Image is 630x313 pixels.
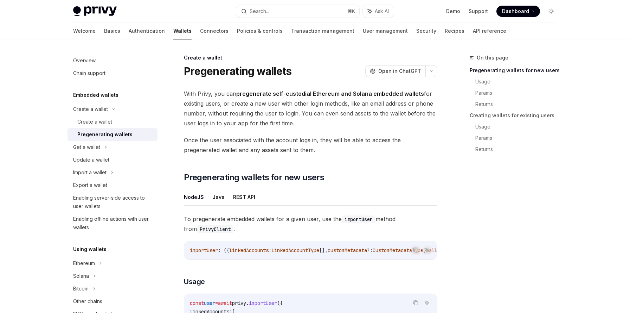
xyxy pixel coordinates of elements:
[67,179,157,192] a: Export a wallet
[475,121,562,132] a: Usage
[184,65,291,77] h1: Pregenerating wallets
[411,245,420,255] button: Copy the contents from the code block
[365,65,425,77] button: Open in ChatGPT
[73,245,107,253] h5: Using wallets
[250,7,269,15] div: Search...
[475,132,562,144] a: Params
[375,8,389,15] span: Ask AI
[342,215,375,223] code: importUser
[190,247,218,253] span: importUser
[246,300,249,306] span: .
[184,135,437,155] span: Once the user associated with the account logs in, they will be able to access the pregenerated w...
[184,54,437,61] div: Create a wallet
[546,6,557,17] button: Toggle dark mode
[475,87,562,99] a: Params
[363,23,408,39] a: User management
[218,247,229,253] span: : ({
[212,189,225,205] button: Java
[477,54,508,62] span: On this page
[67,115,157,128] a: Create a wallet
[363,5,394,18] button: Ask AI
[378,68,421,75] span: Open in ChatGPT
[422,298,431,307] button: Ask AI
[470,110,562,121] a: Creating wallets for existing users
[67,295,157,308] a: Other chains
[470,65,562,76] a: Pregenerating wallets for new users
[426,247,446,253] span: wallets
[184,189,204,205] button: NodeJS
[249,300,277,306] span: importUser
[411,298,420,307] button: Copy the contents from the code block
[204,300,215,306] span: user
[236,90,424,97] strong: pregenerate self-custodial Ethereum and Solana embedded wallets
[67,67,157,80] a: Chain support
[367,247,373,253] span: ?:
[67,213,157,234] a: Enabling offline actions with user wallets
[215,300,218,306] span: =
[232,300,246,306] span: privy
[475,99,562,110] a: Returns
[475,76,562,87] a: Usage
[73,194,153,211] div: Enabling server-side access to user wallets
[184,89,437,128] span: With Privy, you can for existing users, or create a new user with other login methods, like an em...
[277,300,283,306] span: ({
[190,300,204,306] span: const
[67,192,157,213] a: Enabling server-side access to user wallets
[237,23,283,39] a: Policies & controls
[502,8,529,15] span: Dashboard
[271,247,319,253] span: LinkedAccountType
[416,23,436,39] a: Security
[229,247,269,253] span: linkedAccounts
[104,23,120,39] a: Basics
[173,23,192,39] a: Wallets
[373,247,423,253] span: CustomMetadataType
[422,245,431,255] button: Ask AI
[73,23,96,39] a: Welcome
[73,284,89,293] div: Bitcoin
[469,8,488,15] a: Support
[77,118,112,126] div: Create a wallet
[73,259,95,268] div: Ethereum
[73,105,108,113] div: Create a wallet
[73,272,89,280] div: Solana
[319,247,328,253] span: [],
[184,277,205,287] span: Usage
[73,6,117,16] img: light logo
[77,130,133,139] div: Pregenerating wallets
[218,300,232,306] span: await
[496,6,540,17] a: Dashboard
[73,156,109,164] div: Update a wallet
[475,144,562,155] a: Returns
[73,215,153,232] div: Enabling offline actions with user wallets
[445,23,464,39] a: Recipes
[67,154,157,166] a: Update a wallet
[269,247,271,253] span: :
[236,5,359,18] button: Search...⌘K
[73,56,96,65] div: Overview
[233,189,255,205] button: REST API
[73,181,107,189] div: Export a wallet
[473,23,506,39] a: API reference
[67,54,157,67] a: Overview
[129,23,165,39] a: Authentication
[328,247,367,253] span: customMetadata
[67,128,157,141] a: Pregenerating wallets
[73,297,102,306] div: Other chains
[73,168,107,177] div: Import a wallet
[291,23,354,39] a: Transaction management
[184,214,437,234] span: To pregenerate embedded wallets for a given user, use the method from .
[200,23,229,39] a: Connectors
[348,8,355,14] span: ⌘ K
[446,8,460,15] a: Demo
[197,225,233,233] code: PrivyClient
[184,172,324,183] span: Pregenerating wallets for new users
[73,69,105,77] div: Chain support
[73,91,118,99] h5: Embedded wallets
[73,143,100,151] div: Get a wallet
